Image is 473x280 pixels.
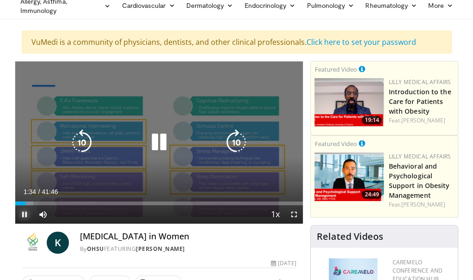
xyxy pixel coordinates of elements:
button: Playback Rate [266,205,284,224]
a: [PERSON_NAME] [136,245,185,253]
button: Pause [15,205,34,224]
div: Feat. [388,201,454,209]
div: VuMedi is a community of physicians, dentists, and other clinical professionals. [22,30,452,54]
button: Fullscreen [284,205,303,224]
h4: Related Videos [316,231,383,242]
div: Progress Bar [15,201,303,205]
a: Behavioral and Psychological Support in Obesity Management [388,162,449,200]
span: / [38,188,40,195]
button: Mute [34,205,52,224]
small: Featured Video [314,140,356,148]
a: OHSU [87,245,104,253]
span: 1:34 [24,188,36,195]
img: ba3304f6-7838-4e41-9c0f-2e31ebde6754.png.150x105_q85_crop-smart_upscale.png [314,152,384,201]
div: By FEATURING [80,245,296,253]
a: K [47,231,69,254]
a: Lilly Medical Affairs [388,152,451,160]
a: Introduction to the Care for Patients with Obesity [388,87,451,116]
video-js: Video Player [15,61,303,224]
h4: [MEDICAL_DATA] in Women [80,231,296,242]
span: 41:46 [42,188,58,195]
span: 19:14 [362,116,381,124]
a: [PERSON_NAME] [401,201,445,208]
div: Feat. [388,116,454,125]
a: 19:14 [314,78,384,127]
a: Click here to set your password [307,37,416,47]
a: Lilly Medical Affairs [388,78,451,86]
small: Featured Video [314,65,356,73]
a: [PERSON_NAME] [401,116,445,124]
a: 24:49 [314,152,384,201]
img: OHSU [22,231,43,254]
span: 24:49 [362,190,381,199]
img: acc2e291-ced4-4dd5-b17b-d06994da28f3.png.150x105_q85_crop-smart_upscale.png [314,78,384,127]
div: [DATE] [271,259,296,268]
